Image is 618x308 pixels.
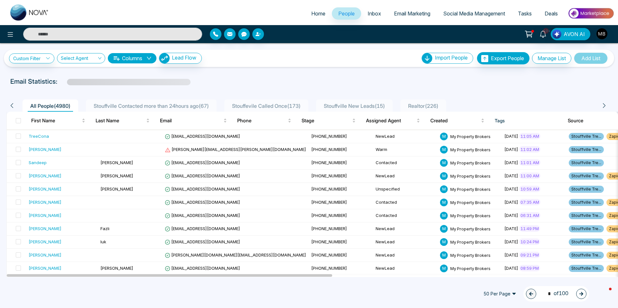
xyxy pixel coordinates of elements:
span: 11:49 PM [519,225,540,232]
img: Market-place.gif [567,6,614,21]
a: Lead FlowLead Flow [156,53,202,64]
a: Email Marketing [388,7,437,20]
td: NewLead [373,222,437,236]
span: [DATE] [504,252,518,257]
img: Lead Flow [159,53,170,63]
td: NewLead [373,262,437,275]
span: [EMAIL_ADDRESS][DOMAIN_NAME] [165,160,240,165]
span: 06:31 AM [519,212,540,219]
span: 50 Per Page [479,289,521,299]
span: [PERSON_NAME] [100,160,133,165]
span: M [440,159,448,167]
span: [PHONE_NUMBER] [311,200,347,205]
a: Custom Filter [9,53,54,63]
span: [PERSON_NAME][DOMAIN_NAME][EMAIL_ADDRESS][DOMAIN_NAME] [165,252,306,257]
span: 08:59 PM [519,265,540,271]
span: [EMAIL_ADDRESS][DOMAIN_NAME] [165,213,240,218]
span: [PERSON_NAME][EMAIL_ADDRESS][PERSON_NAME][DOMAIN_NAME] [165,147,306,152]
span: Last Name [96,117,145,125]
span: [DATE] [504,239,518,244]
span: Stouffville Tre... [569,186,604,193]
span: Email [160,117,222,125]
span: [PERSON_NAME] [100,186,133,191]
button: Manage List [532,53,571,64]
span: 07:35 AM [519,199,540,205]
span: My Property Brokers [450,147,491,152]
td: NewLead [373,236,437,249]
span: [PHONE_NUMBER] [311,160,347,165]
a: Social Media Management [437,7,511,20]
span: M [440,172,448,180]
div: [PERSON_NAME] [29,252,61,258]
span: 10:59 AM [519,186,540,192]
span: Tasks [518,10,532,17]
span: [DATE] [504,200,518,205]
img: Lead Flow [552,30,561,39]
span: Realtor ( 226 ) [406,103,441,109]
span: M [440,185,448,193]
td: Unspecified [373,183,437,196]
div: [PERSON_NAME] [29,173,61,179]
th: First Name [26,112,90,130]
span: Stouffville Tre... [569,212,604,219]
span: [PHONE_NUMBER] [311,266,347,271]
div: TreeCona [29,133,49,139]
span: luk [100,239,106,244]
a: 10+ [535,28,551,39]
div: [PERSON_NAME] [29,199,61,205]
th: Phone [232,112,296,130]
span: Stouffville Tre... [569,238,604,246]
div: [PERSON_NAME] [29,212,61,219]
span: [PHONE_NUMBER] [311,186,347,191]
span: People [338,10,355,17]
a: People [332,7,361,20]
span: My Property Brokers [450,266,491,271]
span: Import People [435,54,468,61]
span: M [440,265,448,272]
td: NewLead [373,130,437,143]
span: [EMAIL_ADDRESS][DOMAIN_NAME] [165,173,240,178]
span: Source [568,117,617,125]
td: Contacted [373,156,437,170]
span: [PERSON_NAME] [100,266,133,271]
span: [DATE] [504,266,518,271]
span: Stouffville Tre... [569,173,604,180]
div: [PERSON_NAME] [29,146,61,153]
span: M [440,251,448,259]
span: [EMAIL_ADDRESS][DOMAIN_NAME] [165,134,240,139]
span: Stouffevile Called Once ( 173 ) [229,103,303,109]
span: [DATE] [504,134,518,139]
span: Stouffville Tre... [569,199,604,206]
span: [PHONE_NUMBER] [311,147,347,152]
span: My Property Brokers [450,226,491,231]
th: Email [155,112,232,130]
iframe: Intercom live chat [596,286,612,302]
img: Nova CRM Logo [10,5,49,21]
button: Columnsdown [108,53,156,63]
span: All People ( 4980 ) [28,103,73,109]
span: [DATE] [504,186,518,191]
span: M [440,238,448,246]
span: [EMAIL_ADDRESS][DOMAIN_NAME] [165,226,240,231]
span: 11:05 AM [519,133,540,139]
td: NewLead [373,249,437,262]
span: 10+ [543,28,549,34]
span: Fazli [100,226,109,231]
span: My Property Brokers [450,186,491,191]
div: [PERSON_NAME] [29,225,61,232]
span: [PHONE_NUMBER] [311,134,347,139]
td: Contacted [373,196,437,209]
th: Assigned Agent [361,112,425,130]
span: Stouffville Tre... [569,225,604,232]
span: Stouffville Contacted more than 24hours ago ( 67 ) [91,103,211,109]
td: Warm [373,143,437,156]
span: 11:00 AM [519,173,540,179]
a: Inbox [361,7,388,20]
span: [PERSON_NAME] [100,173,133,178]
button: AVON AI [551,28,590,40]
span: My Property Brokers [450,173,491,178]
span: First Name [31,117,80,125]
button: Export People [477,52,529,64]
span: My Property Brokers [450,200,491,205]
span: [DATE] [504,160,518,165]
